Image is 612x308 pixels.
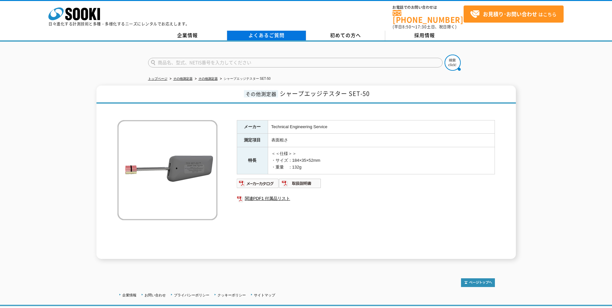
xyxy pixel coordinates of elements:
td: Technical Engineering Service [268,120,495,134]
th: 特長 [237,147,268,174]
img: シャープエッジテスター SET-50 [117,120,217,220]
img: メーカーカタログ [237,178,279,189]
p: 日々進化する計測技術と多種・多様化するニーズにレンタルでお応えします。 [48,22,190,26]
input: 商品名、型式、NETIS番号を入力してください [148,58,443,67]
th: メーカー [237,120,268,134]
th: 測定項目 [237,134,268,147]
strong: お見積り･お問い合わせ [483,10,537,18]
a: お問い合わせ [145,293,166,297]
a: 採用情報 [385,31,464,40]
a: よくあるご質問 [227,31,306,40]
img: 取扱説明書 [279,178,321,189]
span: 17:30 [415,24,427,30]
a: 初めての方へ [306,31,385,40]
a: クッキーポリシー [217,293,246,297]
a: 関連PDF1 付属品リスト [237,194,495,203]
a: その他測定器 [198,77,218,80]
img: トップページへ [461,278,495,287]
a: 企業情報 [148,31,227,40]
a: お見積り･お問い合わせはこちら [464,5,564,23]
a: 取扱説明書 [279,182,321,187]
span: (平日 ～ 土日、祝日除く) [393,24,456,30]
span: 8:50 [402,24,411,30]
a: 企業情報 [122,293,136,297]
a: [PHONE_NUMBER] [393,10,464,23]
img: btn_search.png [445,55,461,71]
a: トップページ [148,77,167,80]
a: サイトマップ [254,293,275,297]
span: はこちら [470,9,557,19]
span: その他測定器 [244,90,278,98]
span: シャープエッジテスター SET-50 [280,89,370,98]
li: シャープエッジテスター SET-50 [219,76,271,82]
a: プライバシーポリシー [174,293,209,297]
span: 初めての方へ [330,32,361,39]
span: お電話でのお問い合わせは [393,5,464,9]
a: その他測定器 [173,77,193,80]
td: ＜＜仕様＞＞ ・サイズ：184×35×52mm ・重量 ：132g [268,147,495,174]
a: メーカーカタログ [237,182,279,187]
td: 表面粗さ [268,134,495,147]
